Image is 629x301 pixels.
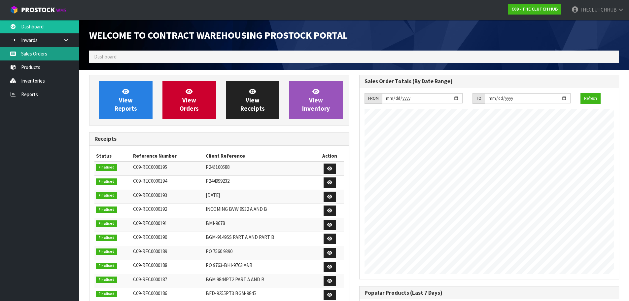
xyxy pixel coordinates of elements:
span: C09-REC0000195 [133,164,167,170]
span: C09-REC0000191 [133,220,167,226]
span: Finalised [96,277,117,283]
span: View Reports [115,88,137,112]
span: Finalised [96,192,117,199]
span: C09-REC0000187 [133,276,167,282]
span: ProStock [21,6,55,14]
a: ViewOrders [162,81,216,119]
th: Action [316,151,344,161]
th: Client Reference [204,151,316,161]
th: Reference Number [131,151,204,161]
span: Finalised [96,164,117,171]
span: C09-REC0000186 [133,290,167,296]
h3: Popular Products (Last 7 Days) [365,290,614,296]
span: P245100588 [206,164,229,170]
span: C09-REC0000194 [133,178,167,184]
a: ViewInventory [289,81,343,119]
span: BGM-9149SS PART A AND PART B [206,234,274,240]
button: Refresh [580,93,601,104]
img: cube-alt.png [10,6,18,14]
strong: C09 - THE CLUTCH HUB [511,6,558,12]
span: Finalised [96,291,117,297]
span: C09-REC0000189 [133,248,167,254]
span: BGM 9844PT2 PART A AND B [206,276,264,282]
span: Finalised [96,263,117,269]
span: BFD-9255PT3 BGM-9845 [206,290,256,296]
h3: Receipts [94,136,344,142]
div: TO [472,93,485,104]
span: Welcome to Contract Warehousing ProStock Portal [89,29,348,41]
span: Finalised [96,248,117,255]
span: C09-REC0000193 [133,192,167,198]
span: THECLUTCHHUB [580,7,617,13]
span: Finalised [96,178,117,185]
span: [DATE] [206,192,220,198]
span: INCOMING BVW 9932 A AND B [206,206,267,212]
span: PO 9763-BHI-9763 A&B [206,262,253,268]
span: BMI-9678 [206,220,225,226]
a: ViewReceipts [226,81,279,119]
span: View Receipts [240,88,265,112]
h3: Sales Order Totals (By Date Range) [365,78,614,85]
span: Finalised [96,220,117,227]
th: Status [94,151,131,161]
span: View Orders [180,88,199,112]
span: P244999232 [206,178,229,184]
span: C09-REC0000190 [133,234,167,240]
span: Dashboard [94,54,117,60]
a: ViewReports [99,81,153,119]
span: View Inventory [302,88,330,112]
div: FROM [365,93,382,104]
span: C09-REC0000188 [133,262,167,268]
span: PO 7560 9390 [206,248,232,254]
span: C09-REC0000192 [133,206,167,212]
span: Finalised [96,235,117,241]
span: Finalised [96,207,117,213]
small: WMS [56,7,66,14]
